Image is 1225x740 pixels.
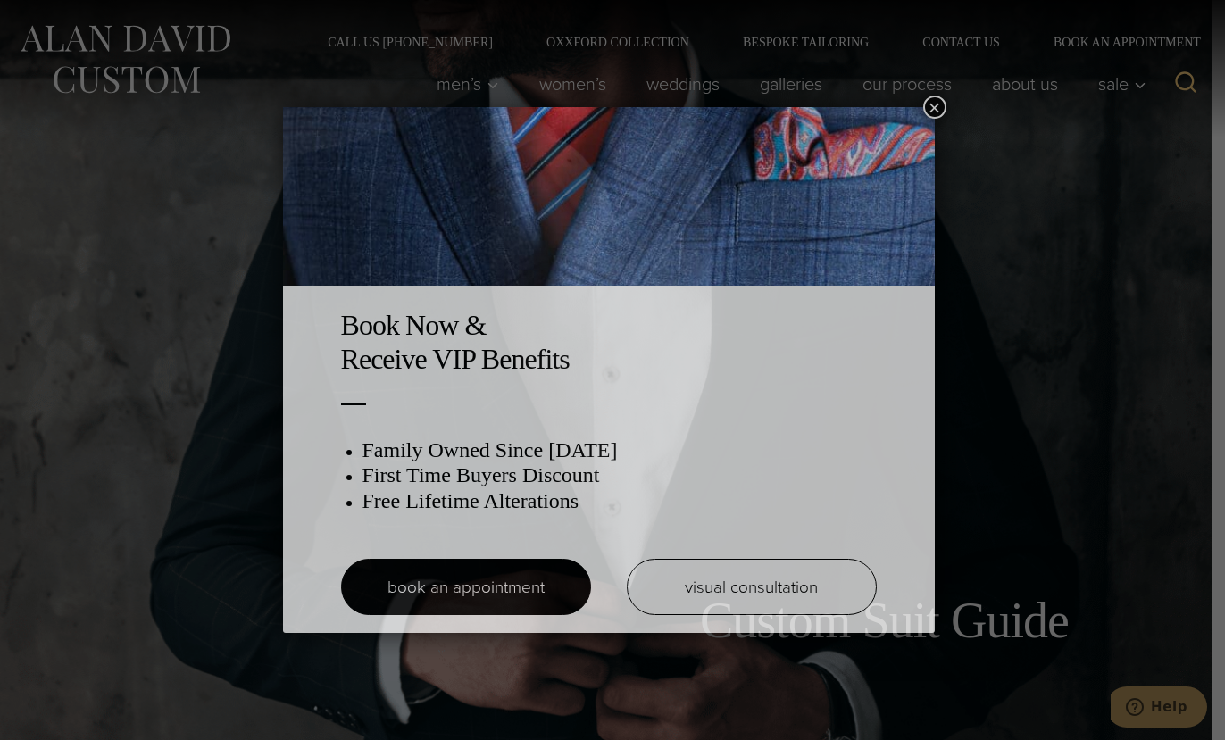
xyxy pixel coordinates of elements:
[362,462,877,488] h3: First Time Buyers Discount
[627,559,877,615] a: visual consultation
[341,308,877,377] h2: Book Now & Receive VIP Benefits
[362,437,877,463] h3: Family Owned Since [DATE]
[362,488,877,514] h3: Free Lifetime Alterations
[341,559,591,615] a: book an appointment
[923,96,946,119] button: Close
[40,12,77,29] span: Help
